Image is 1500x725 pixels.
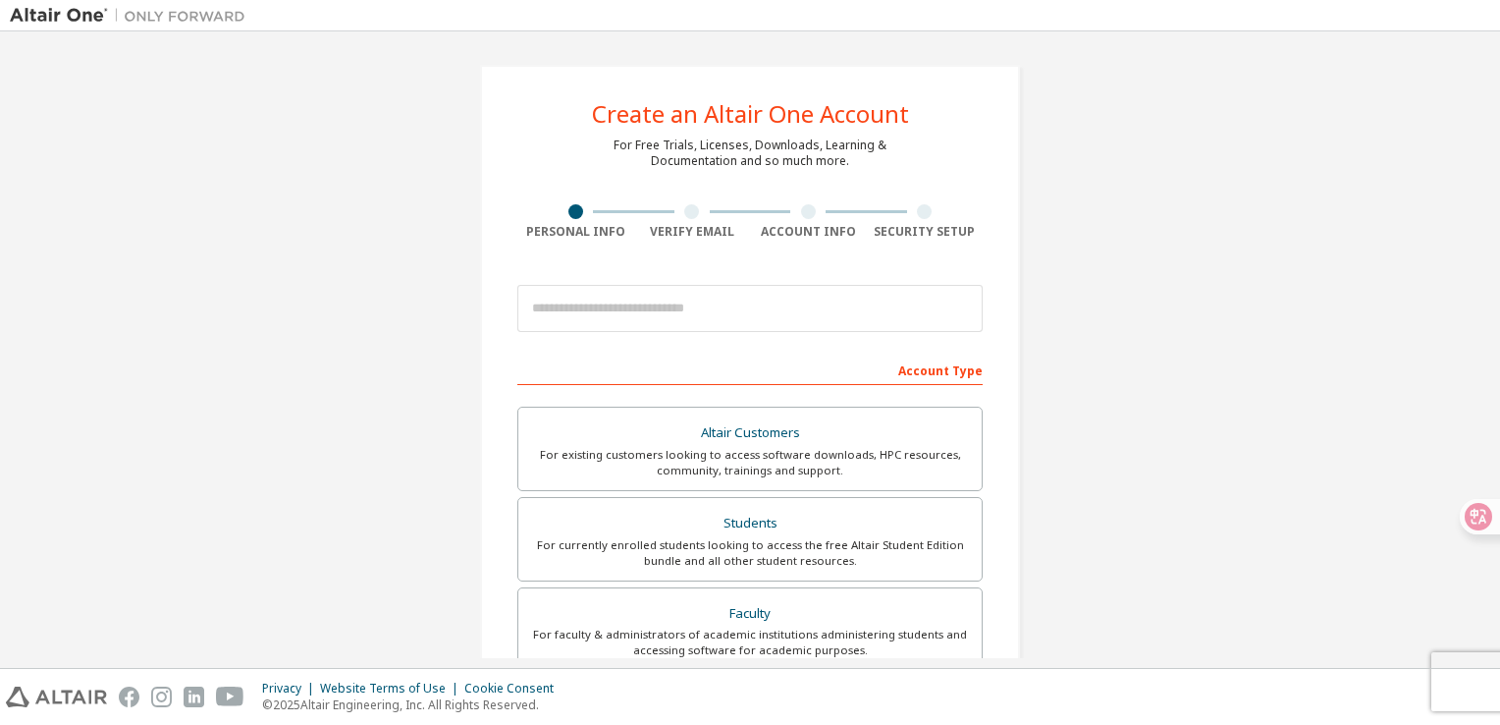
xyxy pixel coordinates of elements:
[10,6,255,26] img: Altair One
[634,224,751,240] div: Verify Email
[530,447,970,478] div: For existing customers looking to access software downloads, HPC resources, community, trainings ...
[530,419,970,447] div: Altair Customers
[262,681,320,697] div: Privacy
[592,102,909,126] div: Create an Altair One Account
[151,687,172,707] img: instagram.svg
[530,600,970,628] div: Faculty
[530,537,970,569] div: For currently enrolled students looking to access the free Altair Student Edition bundle and all ...
[530,510,970,537] div: Students
[262,697,565,713] p: © 2025 Altair Engineering, Inc. All Rights Reserved.
[517,354,983,385] div: Account Type
[464,681,565,697] div: Cookie Consent
[6,687,107,707] img: altair_logo.svg
[320,681,464,697] div: Website Terms of Use
[216,687,244,707] img: youtube.svg
[184,687,204,707] img: linkedin.svg
[119,687,139,707] img: facebook.svg
[530,627,970,658] div: For faculty & administrators of academic institutions administering students and accessing softwa...
[517,224,634,240] div: Personal Info
[614,138,886,169] div: For Free Trials, Licenses, Downloads, Learning & Documentation and so much more.
[867,224,984,240] div: Security Setup
[750,224,867,240] div: Account Info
